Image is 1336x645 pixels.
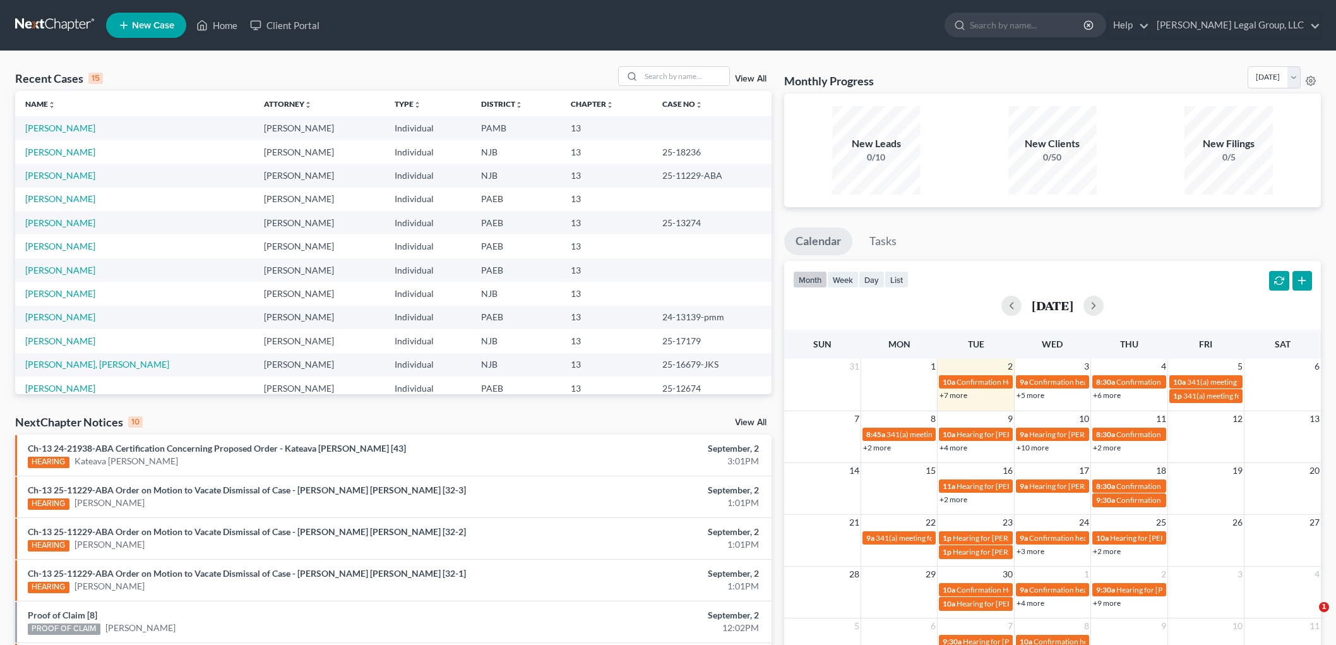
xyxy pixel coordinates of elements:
[1017,546,1044,556] a: +3 more
[866,533,874,543] span: 9a
[1116,495,1261,505] span: Confirmation Hearing for [PERSON_NAME]
[784,73,874,88] h3: Monthly Progress
[385,306,470,329] td: Individual
[652,140,772,164] td: 25-18236
[1093,598,1121,608] a: +9 more
[1029,533,1172,543] span: Confirmation hearing for [PERSON_NAME]
[1183,391,1305,401] span: 341(a) meeting for [PERSON_NAME]
[25,170,95,181] a: [PERSON_NAME]
[853,618,861,634] span: 5
[652,329,772,353] td: 25-17179
[863,443,891,452] a: +2 more
[1029,377,1172,387] span: Confirmation hearing for [PERSON_NAME]
[471,140,561,164] td: NJB
[385,188,470,211] td: Individual
[471,116,561,140] td: PAMB
[1093,546,1121,556] a: +2 more
[385,329,470,353] td: Individual
[970,13,1085,37] input: Search by name...
[471,164,561,187] td: NJB
[876,533,998,543] span: 341(a) meeting for [PERSON_NAME]
[28,540,69,552] div: HEARING
[929,411,937,426] span: 8
[385,164,470,187] td: Individual
[1116,377,1260,387] span: Confirmation hearing for [PERSON_NAME]
[471,329,561,353] td: NJB
[943,377,955,387] span: 10a
[1001,567,1014,582] span: 30
[561,188,652,211] td: 13
[1020,533,1028,543] span: 9a
[414,101,421,109] i: unfold_more
[75,580,145,593] a: [PERSON_NAME]
[1275,339,1291,349] span: Sat
[515,101,523,109] i: unfold_more
[943,547,951,557] span: 1p
[254,140,385,164] td: [PERSON_NAME]
[1116,481,1320,491] span: Confirmation hearing for [PERSON_NAME] [PERSON_NAME]
[28,526,466,537] a: Ch-13 25-11229-ABA Order on Motion to Vacate Dismissal of Case - [PERSON_NAME] [PERSON_NAME] [32-2]
[481,99,523,109] a: Districtunfold_more
[75,497,145,509] a: [PERSON_NAME]
[254,164,385,187] td: [PERSON_NAME]
[929,618,937,634] span: 6
[254,258,385,282] td: [PERSON_NAME]
[1110,533,1208,543] span: Hearing for [PERSON_NAME]
[943,430,955,439] span: 10a
[1116,585,1215,594] span: Hearing for [PERSON_NAME]
[793,271,827,288] button: month
[25,288,95,299] a: [PERSON_NAME]
[25,311,95,322] a: [PERSON_NAME]
[957,585,1101,594] span: Confirmation Hearing for [PERSON_NAME]
[953,533,1051,543] span: Hearing for [PERSON_NAME]
[254,188,385,211] td: [PERSON_NAME]
[385,211,470,234] td: Individual
[25,99,56,109] a: Nameunfold_more
[471,377,561,400] td: PAEB
[1001,515,1014,530] span: 23
[858,227,908,255] a: Tasks
[885,271,909,288] button: list
[848,567,861,582] span: 28
[735,418,766,427] a: View All
[606,101,614,109] i: unfold_more
[523,538,759,551] div: 1:01PM
[264,99,312,109] a: Attorneyunfold_more
[190,14,244,37] a: Home
[1236,567,1244,582] span: 3
[304,101,312,109] i: unfold_more
[662,99,703,109] a: Case Nounfold_more
[385,282,470,305] td: Individual
[1308,463,1321,478] span: 20
[25,147,95,157] a: [PERSON_NAME]
[523,442,759,455] div: September, 2
[244,14,326,37] a: Client Portal
[1096,585,1115,594] span: 9:30a
[1231,618,1244,634] span: 10
[886,430,1008,439] span: 341(a) meeting for [PERSON_NAME]
[859,271,885,288] button: day
[471,353,561,377] td: NJB
[254,377,385,400] td: [PERSON_NAME]
[1313,359,1321,374] span: 6
[652,211,772,234] td: 25-13274
[957,481,1055,491] span: Hearing for [PERSON_NAME]
[1083,359,1090,374] span: 3
[853,411,861,426] span: 7
[1116,430,1260,439] span: Confirmation hearing for [PERSON_NAME]
[25,123,95,133] a: [PERSON_NAME]
[1160,359,1167,374] span: 4
[1029,481,1128,491] span: Hearing for [PERSON_NAME]
[25,193,95,204] a: [PERSON_NAME]
[571,99,614,109] a: Chapterunfold_more
[1078,515,1090,530] span: 24
[523,497,759,509] div: 1:01PM
[652,164,772,187] td: 25-11229-ABA
[88,73,103,84] div: 15
[128,416,143,428] div: 10
[385,116,470,140] td: Individual
[395,99,421,109] a: Typeunfold_more
[957,377,1162,387] span: Confirmation Hearing for [PERSON_NAME] [PERSON_NAME]
[561,282,652,305] td: 13
[561,211,652,234] td: 13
